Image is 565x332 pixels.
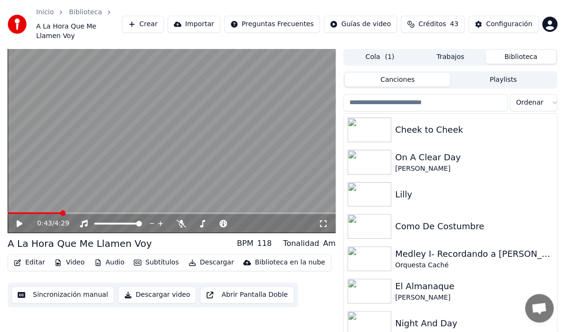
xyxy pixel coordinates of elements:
button: Abrir Pantalla Doble [200,286,294,303]
span: 0:43 [37,219,52,228]
button: Créditos43 [401,16,465,33]
div: [PERSON_NAME] [395,293,553,303]
span: ( 1 ) [385,52,394,62]
button: Canciones [345,73,450,87]
a: Inicio [36,8,54,17]
div: El Almanaque [395,280,553,293]
span: 4:29 [54,219,69,228]
div: Medley I- Recordando a [PERSON_NAME] [395,247,553,261]
button: Editar [10,256,49,269]
span: Ordenar [516,98,543,107]
button: Video [50,256,88,269]
div: Lilly [395,188,553,201]
div: Biblioteca en la nube [255,258,325,267]
a: Biblioteca [69,8,102,17]
img: youka [8,15,27,34]
button: Trabajos [415,50,486,64]
button: Descargar [185,256,238,269]
div: 118 [257,238,272,249]
button: Guías de video [324,16,397,33]
button: Subtítulos [130,256,182,269]
button: Descargar video [118,286,196,303]
div: Cheek to Cheek [395,123,553,137]
div: Night And Day [395,317,553,330]
div: / [37,219,60,228]
button: Biblioteca [486,50,556,64]
span: A La Hora Que Me Llamen Voy [36,22,122,41]
div: BPM [237,238,253,249]
nav: breadcrumb [36,8,122,41]
button: Cola [345,50,415,64]
div: On A Clear Day [395,151,553,164]
button: Playlists [450,73,556,87]
button: Sincronización manual [11,286,114,303]
div: Configuración [486,20,532,29]
button: Preguntas Frecuentes [224,16,320,33]
button: Importar [168,16,220,33]
div: Open chat [525,294,554,322]
div: Tonalidad [283,238,319,249]
button: Crear [122,16,164,33]
button: Configuración [468,16,538,33]
div: [PERSON_NAME] [395,164,553,174]
div: Como De Costumbre [395,220,553,233]
span: 43 [450,20,458,29]
div: Am [323,238,336,249]
button: Audio [90,256,129,269]
span: Créditos [418,20,446,29]
div: Orquesta Caché [395,261,553,270]
div: A La Hora Que Me Llamen Voy [8,237,152,250]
